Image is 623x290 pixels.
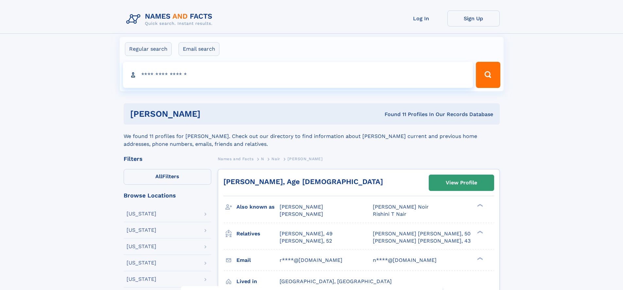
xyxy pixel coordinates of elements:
h3: Also known as [236,201,280,213]
div: [US_STATE] [127,277,156,282]
h3: Email [236,255,280,266]
span: [PERSON_NAME] [280,204,323,210]
span: All [155,173,162,179]
span: [PERSON_NAME] Noir [373,204,429,210]
span: [PERSON_NAME] [280,211,323,217]
a: [PERSON_NAME], 49 [280,230,333,237]
div: [US_STATE] [127,260,156,265]
label: Filters [124,169,211,185]
input: search input [123,62,473,88]
div: Browse Locations [124,193,211,198]
span: N [261,157,264,161]
span: Nair [271,157,280,161]
div: View Profile [446,175,477,190]
div: [US_STATE] [127,211,156,216]
label: Regular search [125,42,172,56]
a: [PERSON_NAME] [PERSON_NAME], 50 [373,230,471,237]
h1: [PERSON_NAME] [130,110,293,118]
a: Nair [271,155,280,163]
a: Log In [395,10,447,26]
img: Logo Names and Facts [124,10,218,28]
a: [PERSON_NAME], 52 [280,237,332,245]
div: ❯ [476,203,483,208]
span: [PERSON_NAME] [287,157,322,161]
a: Sign Up [447,10,500,26]
span: Rishini T Nair [373,211,407,217]
div: ❯ [476,230,483,234]
a: N [261,155,264,163]
div: We found 11 profiles for [PERSON_NAME]. Check out our directory to find information about [PERSON... [124,125,500,148]
span: [GEOGRAPHIC_DATA], [GEOGRAPHIC_DATA] [280,278,392,284]
label: Email search [179,42,219,56]
div: Filters [124,156,211,162]
a: View Profile [429,175,494,191]
div: Found 11 Profiles In Our Records Database [292,111,493,118]
a: [PERSON_NAME], Age [DEMOGRAPHIC_DATA] [223,178,383,186]
button: Search Button [476,62,500,88]
h3: Lived in [236,276,280,287]
div: ❯ [476,256,483,261]
div: [US_STATE] [127,228,156,233]
a: Names and Facts [218,155,254,163]
h3: Relatives [236,228,280,239]
a: [PERSON_NAME] [PERSON_NAME], 43 [373,237,471,245]
div: [US_STATE] [127,244,156,249]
